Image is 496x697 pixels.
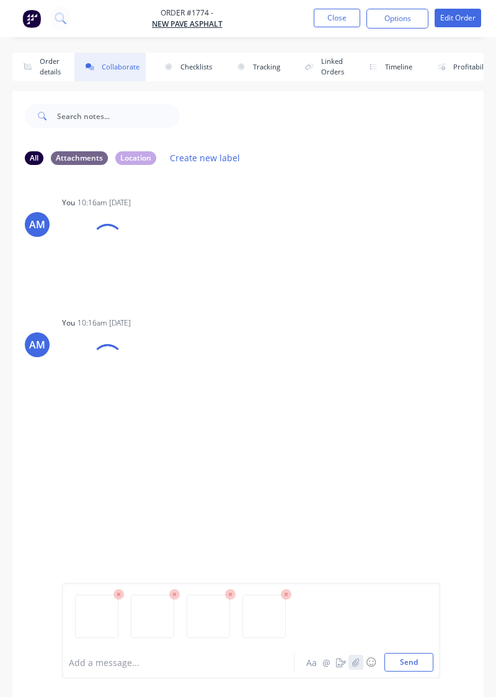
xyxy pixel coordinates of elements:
button: @ [319,655,334,670]
button: Send [384,653,433,672]
button: Edit Order [435,9,481,27]
button: Order details [12,53,67,81]
button: Timeline [358,53,418,81]
div: Attachments [51,151,108,165]
a: New Pave Asphalt [152,19,223,30]
button: Checklists [153,53,218,81]
div: AM [29,217,45,232]
button: Aa [304,655,319,670]
div: You [62,317,75,329]
button: Options [366,9,428,29]
span: Order #1774 - [152,7,223,19]
button: Close [314,9,360,27]
div: Location [115,151,156,165]
button: ☺ [363,655,378,670]
img: Factory [22,9,41,28]
input: Search notes... [57,104,180,128]
div: AM [29,337,45,352]
button: Create new label [164,149,247,166]
div: 10:16am [DATE] [77,197,131,208]
button: Tracking [226,53,286,81]
button: Linked Orders [294,53,350,81]
div: 10:16am [DATE] [77,317,131,329]
button: Collaborate [74,53,146,81]
div: All [25,151,43,165]
div: You [62,197,75,208]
